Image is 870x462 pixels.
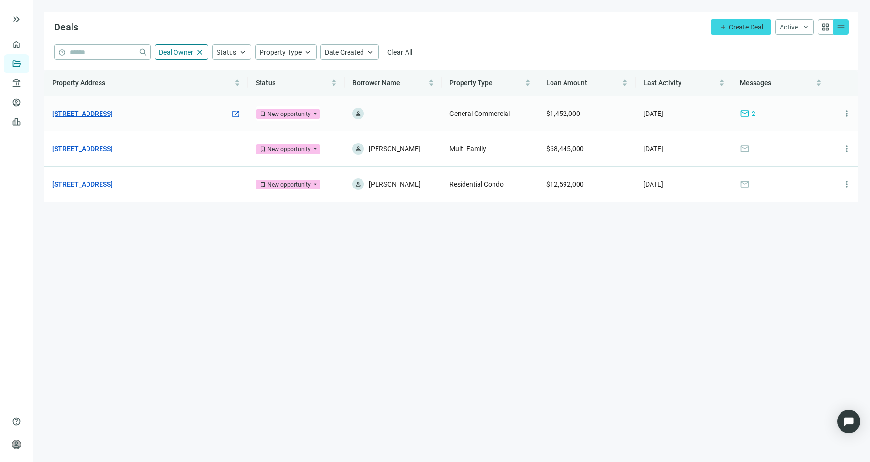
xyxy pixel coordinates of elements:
span: person [355,145,362,152]
span: $12,592,000 [546,180,584,188]
span: menu [836,22,846,32]
span: keyboard_arrow_up [366,48,375,57]
span: General Commercial [449,110,510,117]
span: Status [256,79,275,87]
button: Activekeyboard_arrow_down [775,19,814,35]
a: [STREET_ADDRESS] [52,179,113,189]
span: [DATE] [643,145,663,153]
div: New opportunity [267,180,311,189]
span: more_vert [842,109,852,118]
span: mail [740,144,750,154]
span: bookmark [260,111,266,117]
span: Date Created [325,48,364,56]
span: close [195,48,204,57]
span: 2 [752,108,755,119]
span: Property Address [52,79,105,87]
span: person [355,181,362,188]
span: bookmark [260,181,266,188]
span: - [369,108,371,119]
span: Active [780,23,798,31]
span: help [58,49,66,56]
span: grid_view [821,22,830,32]
span: mail [740,179,750,189]
div: Open Intercom Messenger [837,410,860,433]
span: Messages [740,79,771,87]
span: Create Deal [729,23,763,31]
span: [DATE] [643,180,663,188]
span: Loan Amount [546,79,587,87]
button: more_vert [837,174,856,194]
span: Status [217,48,236,56]
span: $1,452,000 [546,110,580,117]
span: account_balance [12,78,18,88]
span: Borrower Name [352,79,400,87]
a: [STREET_ADDRESS] [52,108,113,119]
div: New opportunity [267,144,311,154]
button: more_vert [837,104,856,123]
a: [STREET_ADDRESS] [52,144,113,154]
span: mail [740,109,750,118]
span: help [12,417,21,426]
span: [PERSON_NAME] [369,143,420,155]
span: bookmark [260,146,266,153]
span: add [719,23,727,31]
button: addCreate Deal [711,19,771,35]
a: open_in_new [232,109,240,120]
button: keyboard_double_arrow_right [11,14,22,25]
span: Deal Owner [159,48,193,56]
span: Property Type [260,48,302,56]
span: person [12,440,21,449]
span: Clear All [387,48,413,56]
span: [PERSON_NAME] [369,178,420,190]
span: Property Type [449,79,493,87]
span: Last Activity [643,79,681,87]
button: more_vert [837,139,856,159]
span: open_in_new [232,110,240,118]
span: $68,445,000 [546,145,584,153]
span: more_vert [842,144,852,154]
div: New opportunity [267,109,311,119]
span: Multi-Family [449,145,486,153]
span: Residential Condo [449,180,504,188]
span: keyboard_arrow_up [238,48,247,57]
span: more_vert [842,179,852,189]
span: keyboard_arrow_down [802,23,810,31]
span: person [355,110,362,117]
span: [DATE] [643,110,663,117]
button: Clear All [383,44,417,60]
span: keyboard_arrow_up [304,48,312,57]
